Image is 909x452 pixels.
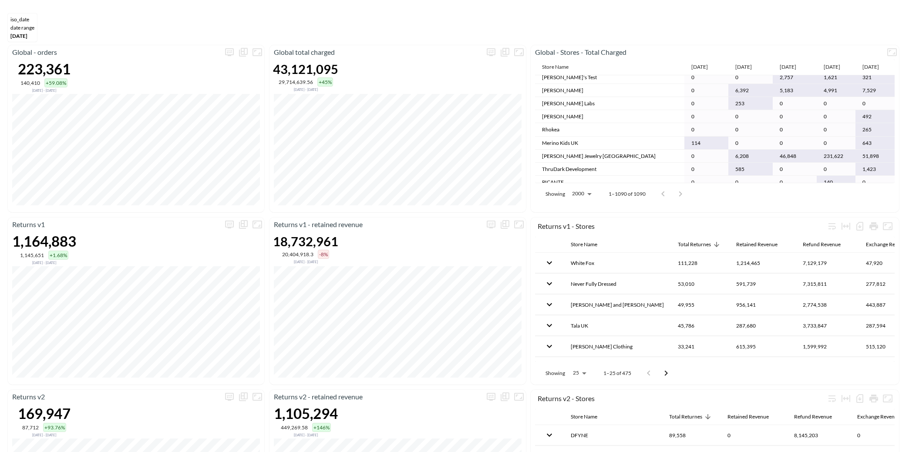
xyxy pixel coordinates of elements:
th: 53,010 [671,274,729,294]
span: Display settings [484,45,498,59]
button: Fullscreen [250,45,264,59]
button: expand row [542,339,557,354]
td: 0 [817,110,856,123]
td: [PERSON_NAME]'s Test [535,71,684,84]
button: more [484,390,498,404]
p: Returns v2 [8,392,222,402]
td: 51,898 [855,150,895,163]
div: Total Returnes [669,412,702,422]
th: 591,739 [729,274,796,294]
span: Refund Revenue [803,239,852,250]
td: 1,621 [817,71,856,84]
button: Fullscreen [881,219,895,233]
th: Never Fully Dressed [564,274,671,294]
td: [PERSON_NAME] Jewelry [GEOGRAPHIC_DATA] [535,150,684,163]
td: 0 [684,71,728,84]
div: +1.68% [48,251,68,260]
th: 45,786 [671,315,729,336]
td: 0 [773,123,817,136]
td: PICANTE [535,176,684,189]
td: 0 [728,110,772,123]
div: Toggle table layout between fixed and auto (default: auto) [839,219,853,233]
button: expand row [542,428,557,442]
button: Go to next page [657,365,675,382]
div: Refund Revenue [803,239,841,250]
div: Exchange Revenue [866,239,909,250]
td: 0 [773,137,817,150]
th: 615,395 [729,336,796,357]
td: 1,423 [855,163,895,176]
td: 0 [684,84,728,97]
td: 114 [684,137,728,150]
div: Compared to Nov 04, 2024 - Apr 01, 2025 [273,259,338,264]
th: 1,630,244 [796,357,859,378]
td: [PERSON_NAME] Labs [535,97,684,110]
span: Retained Revenue [727,412,780,422]
td: 6,392 [728,84,772,97]
div: 29,714,639.56 [279,79,313,85]
div: 1,164,883 [12,232,76,250]
button: expand row [542,360,557,375]
th: 8,145,203 [787,425,850,445]
td: 140 [817,176,856,189]
th: 33,241 [671,336,729,357]
th: 2,774,538 [796,295,859,315]
td: [PERSON_NAME] [535,84,684,97]
th: [DATE] [684,59,728,75]
button: more [222,390,236,404]
th: 111,228 [671,253,729,273]
div: Number of rows selected for download: 224 [853,392,867,405]
span: [DATE] [10,33,27,39]
div: iso_date [10,16,34,23]
th: White Fox [564,253,671,273]
div: Compared to Nov 04, 2024 - Apr 01, 2025 [18,432,71,437]
td: 2,757 [773,71,817,84]
div: Refund Revenue [794,412,832,422]
th: 3,733,847 [796,315,859,336]
td: 0 [728,137,772,150]
div: Show chart as table [236,390,250,404]
div: Wrap text [825,392,839,405]
td: 4,991 [817,84,856,97]
div: +146% [312,423,331,432]
th: 956,141 [729,295,796,315]
span: Display settings [222,390,236,404]
td: Rhokea [535,123,684,136]
th: 7,129,179 [796,253,859,273]
td: 0 [855,176,895,189]
th: 1,214,465 [729,253,796,273]
div: 1,105,294 [274,405,338,422]
th: 253,195 [729,357,796,378]
th: 7,315,811 [796,274,859,294]
div: Show chart as table [498,218,512,231]
div: Print [867,219,881,233]
td: 0 [773,110,817,123]
div: 449,269.58 [281,424,308,431]
td: 0 [684,97,728,110]
td: 0 [684,150,728,163]
th: 0 [720,425,787,445]
div: Returns v2 - Stores [538,394,825,402]
div: +93.76% [43,423,66,432]
span: Display settings [222,218,236,231]
div: 169,947 [18,405,71,422]
td: ThruDark Development [535,163,684,176]
p: Showing [545,369,565,377]
div: DATE RANGE [10,24,34,31]
div: 2000 [569,188,595,199]
th: 29,062 [671,357,729,378]
button: Fullscreen [250,218,264,231]
span: Total Returnes [669,412,714,422]
div: +59.08% [44,78,67,87]
th: 287,680 [729,315,796,336]
td: 0 [773,176,817,189]
td: 0 [728,71,772,84]
div: Compared to Nov 04, 2024 - Apr 01, 2025 [18,87,71,93]
button: expand row [542,297,557,312]
button: more [484,45,498,59]
th: 89,558 [662,425,720,445]
td: 0 [684,123,728,136]
div: Show chart as table [236,218,250,231]
div: Compared to Nov 04, 2024 - Apr 01, 2025 [12,260,76,265]
td: [PERSON_NAME] [535,110,684,123]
